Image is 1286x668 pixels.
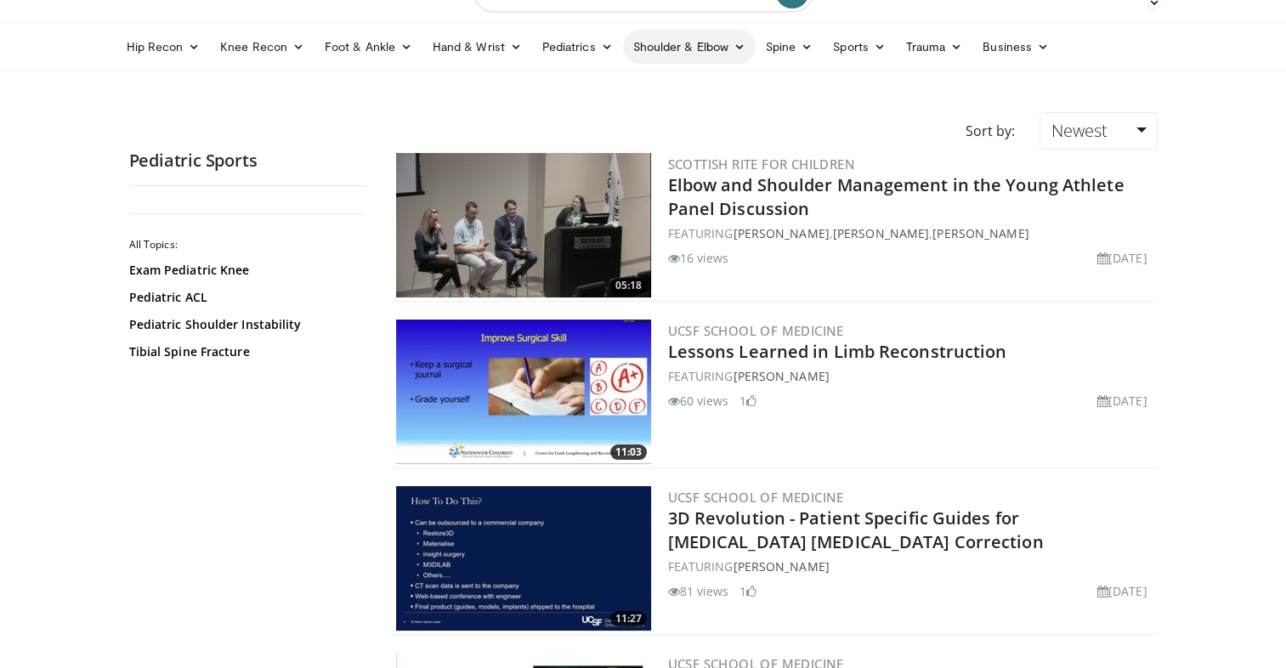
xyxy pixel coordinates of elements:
[314,30,422,64] a: Foot & Ankle
[1051,119,1107,142] span: Newest
[1040,112,1157,150] a: Newest
[823,30,896,64] a: Sports
[668,224,1154,242] div: FEATURING , ,
[129,289,359,306] a: Pediatric ACL
[396,153,651,297] a: 05:18
[668,322,844,339] a: UCSF School of Medicine
[1097,392,1147,410] li: [DATE]
[116,30,211,64] a: Hip Recon
[739,582,756,600] li: 1
[129,316,359,333] a: Pediatric Shoulder Instability
[668,582,729,600] li: 81 views
[1097,582,1147,600] li: [DATE]
[739,392,756,410] li: 1
[396,486,651,631] a: 11:27
[623,30,756,64] a: Shoulder & Elbow
[668,507,1044,553] a: 3D Revolution - Patient Specific Guides for [MEDICAL_DATA] [MEDICAL_DATA] Correction
[756,30,823,64] a: Spine
[668,558,1154,575] div: FEATURING
[396,320,651,464] img: 90437327-4ce1-4df8-891c-75c2aecc27dc.300x170_q85_crop-smart_upscale.jpg
[733,225,829,241] a: [PERSON_NAME]
[668,173,1125,220] a: Elbow and Shoulder Management in the Young Athlete Panel Discussion
[952,112,1027,150] div: Sort by:
[532,30,623,64] a: Pediatrics
[668,156,855,173] a: Scottish Rite for Children
[610,611,647,626] span: 11:27
[129,343,359,360] a: Tibial Spine Fracture
[833,225,929,241] a: [PERSON_NAME]
[668,249,729,267] li: 16 views
[1097,249,1147,267] li: [DATE]
[668,367,1154,385] div: FEATURING
[129,238,363,252] h2: All Topics:
[932,225,1028,241] a: [PERSON_NAME]
[733,558,829,575] a: [PERSON_NAME]
[396,486,651,631] img: f7df621a-e72c-441b-8629-cb19e55cc067.300x170_q85_crop-smart_upscale.jpg
[422,30,532,64] a: Hand & Wrist
[129,262,359,279] a: Exam Pediatric Knee
[972,30,1059,64] a: Business
[668,489,844,506] a: UCSF School of Medicine
[396,153,651,297] img: 65012a58-7a2f-4a6a-afd4-e5f002b4946a.300x170_q85_crop-smart_upscale.jpg
[668,392,729,410] li: 60 views
[610,444,647,460] span: 11:03
[610,278,647,293] span: 05:18
[396,320,651,464] a: 11:03
[733,368,829,384] a: [PERSON_NAME]
[896,30,973,64] a: Trauma
[210,30,314,64] a: Knee Recon
[668,340,1007,363] a: Lessons Learned in Limb Reconstruction
[129,150,367,172] h2: Pediatric Sports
